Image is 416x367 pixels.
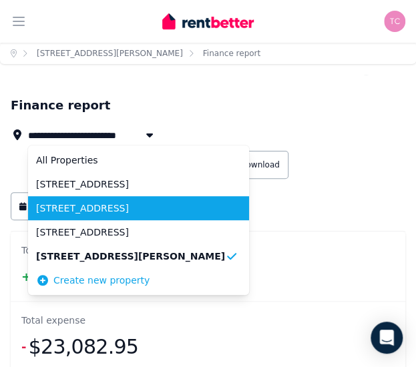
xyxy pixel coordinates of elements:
[21,312,85,328] dt: Total expense
[36,202,225,215] span: [STREET_ADDRESS]
[53,274,150,287] span: Create new property
[371,322,403,354] div: Open Intercom Messenger
[11,192,60,220] button: FY25
[359,72,403,88] button: Help
[21,242,80,258] dt: Total income
[203,49,260,58] a: Finance report
[21,268,31,286] span: +
[29,334,138,360] span: $23,082.95
[218,151,288,179] button: Download
[36,226,225,239] span: [STREET_ADDRESS]
[21,338,26,356] span: -
[162,11,253,31] img: RentBetter
[36,153,225,167] span: All Properties
[36,177,225,191] span: [STREET_ADDRESS]
[11,96,110,115] h1: Finance report
[37,49,183,58] a: [STREET_ADDRESS][PERSON_NAME]
[36,250,225,263] span: [STREET_ADDRESS][PERSON_NAME]
[384,11,405,32] img: Tej Chhetri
